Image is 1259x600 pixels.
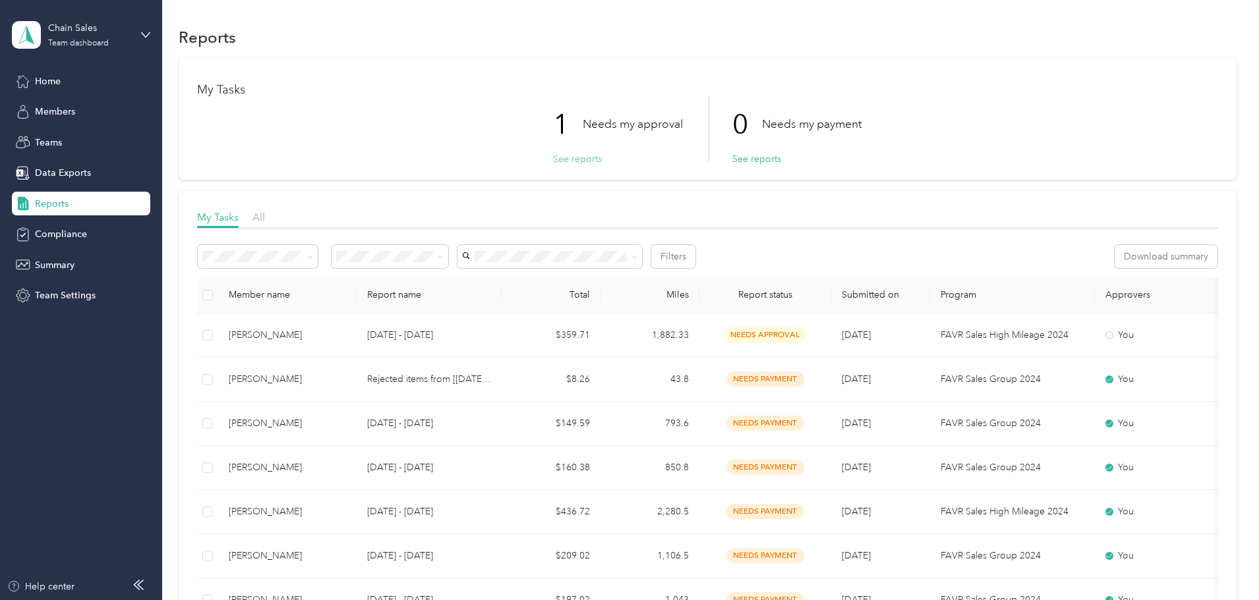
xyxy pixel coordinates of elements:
[179,30,236,44] h1: Reports
[842,418,871,429] span: [DATE]
[1105,372,1216,387] div: You
[35,197,69,211] span: Reports
[48,21,131,35] div: Chain Sales
[842,462,871,473] span: [DATE]
[732,152,781,166] button: See reports
[1095,277,1227,314] th: Approvers
[35,288,96,302] span: Team Settings
[502,490,600,534] td: $436.72
[218,277,357,314] th: Member name
[600,314,699,358] td: 1,882.33
[941,549,1084,563] p: FAVR Sales Group 2024
[941,328,1084,342] p: FAVR Sales High Mileage 2024
[502,314,600,358] td: $359.71
[553,152,602,166] button: See reports
[600,402,699,446] td: 793.6
[35,227,87,241] span: Compliance
[611,289,689,300] div: Miles
[762,116,862,132] p: Needs my payment
[941,416,1084,431] p: FAVR Sales Group 2024
[367,328,491,342] p: [DATE] - [DATE]
[930,277,1095,314] th: Program
[367,372,491,387] p: Rejected items from [[DATE] - [DATE]]
[600,446,699,490] td: 850.8
[1115,245,1217,268] button: Download summary
[732,97,762,152] p: 0
[502,358,600,402] td: $8.26
[842,506,871,517] span: [DATE]
[941,372,1084,387] p: FAVR Sales Group 2024
[502,446,600,490] td: $160.38
[930,446,1095,490] td: FAVR Sales Group 2024
[229,505,346,519] div: [PERSON_NAME]
[930,402,1095,446] td: FAVR Sales Group 2024
[252,211,265,223] span: All
[842,550,871,561] span: [DATE]
[502,534,600,578] td: $209.02
[724,327,807,342] span: needs approval
[726,371,804,387] span: needs payment
[229,416,346,431] div: [PERSON_NAME]
[1105,460,1216,475] div: You
[726,548,804,563] span: needs payment
[941,505,1084,519] p: FAVR Sales High Mileage 2024
[48,40,109,47] div: Team dashboard
[726,416,804,431] span: needs payment
[583,116,683,132] p: Needs my approval
[726,504,804,519] span: needs payment
[1105,416,1216,431] div: You
[930,314,1095,358] td: FAVR Sales High Mileage 2024
[930,358,1095,402] td: FAVR Sales Group 2024
[229,328,346,342] div: [PERSON_NAME]
[229,549,346,563] div: [PERSON_NAME]
[7,580,74,593] button: Help center
[197,83,1218,97] h1: My Tasks
[367,416,491,431] p: [DATE] - [DATE]
[367,549,491,563] p: [DATE] - [DATE]
[842,373,871,385] span: [DATE]
[930,490,1095,534] td: FAVR Sales High Mileage 2024
[710,289,821,300] span: Report status
[357,277,502,314] th: Report name
[651,245,695,268] button: Filters
[726,460,804,475] span: needs payment
[600,358,699,402] td: 43.8
[1105,505,1216,519] div: You
[229,289,346,300] div: Member name
[512,289,590,300] div: Total
[35,74,61,88] span: Home
[35,258,74,272] span: Summary
[367,505,491,519] p: [DATE] - [DATE]
[831,277,930,314] th: Submitted on
[553,97,583,152] p: 1
[502,402,600,446] td: $149.59
[229,372,346,387] div: [PERSON_NAME]
[35,136,62,150] span: Teams
[842,329,871,341] span: [DATE]
[1105,328,1216,342] div: You
[1105,549,1216,563] div: You
[930,534,1095,578] td: FAVR Sales Group 2024
[35,166,91,180] span: Data Exports
[1185,526,1259,600] iframe: Everlance-gr Chat Button Frame
[367,460,491,475] p: [DATE] - [DATE]
[35,105,75,119] span: Members
[197,211,239,223] span: My Tasks
[229,460,346,475] div: [PERSON_NAME]
[941,460,1084,475] p: FAVR Sales Group 2024
[600,534,699,578] td: 1,106.5
[600,490,699,534] td: 2,280.5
